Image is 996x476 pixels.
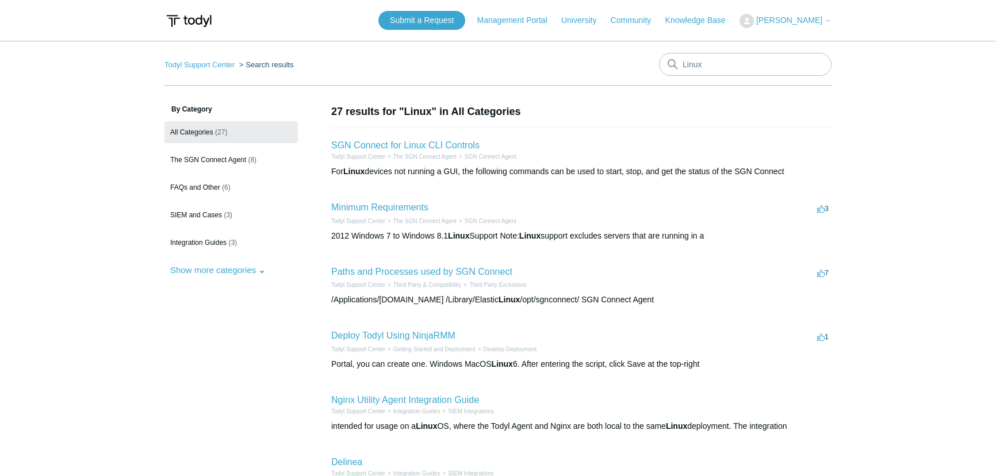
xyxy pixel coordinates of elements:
em: Linux [448,231,469,240]
li: Todyl Support Center [331,152,385,161]
li: The SGN Connect Agent [385,152,457,161]
a: FAQs and Other (6) [164,176,298,198]
a: Delinea [331,457,362,467]
a: Integration Guides (3) [164,232,298,254]
span: The SGN Connect Agent [170,156,246,164]
li: Desktop Deployment [476,345,537,354]
em: Linux [343,167,365,176]
li: SGN Connect Agent [457,152,516,161]
span: 1 [817,332,829,341]
button: [PERSON_NAME] [740,14,832,28]
em: Linux [492,359,513,368]
div: Portal, you can create one. Windows MacOS 6. After entering the script, click Save at the top-right [331,358,832,370]
li: SIEM Integrations [440,407,494,416]
a: Knowledge Base [665,14,737,26]
a: Minimum Requirements [331,202,428,212]
a: Todyl Support Center [331,346,385,352]
a: SGN Connect Agent [465,153,516,160]
span: (3) [224,211,232,219]
li: SGN Connect Agent [457,217,516,225]
span: 3 [817,204,829,213]
em: Linux [416,421,437,431]
li: Todyl Support Center [331,217,385,225]
em: Linux [519,231,541,240]
a: Todyl Support Center [164,60,235,69]
a: Todyl Support Center [331,153,385,160]
li: The SGN Connect Agent [385,217,457,225]
span: (27) [215,128,227,136]
li: Integration Guides [385,407,440,416]
div: /Applications/[DOMAIN_NAME] /Library/Elastic /opt/sgnconnect/ SGN Connect Agent [331,294,832,306]
a: The SGN Connect Agent (8) [164,149,298,171]
span: All Categories [170,128,213,136]
span: Integration Guides [170,239,227,247]
a: SGN Connect for Linux CLI Controls [331,140,480,150]
a: The SGN Connect Agent [393,218,457,224]
a: SIEM Integrations [448,408,493,414]
li: Todyl Support Center [331,281,385,289]
a: SIEM and Cases (3) [164,204,298,226]
input: Search [659,53,832,76]
img: Todyl Support Center Help Center home page [164,10,213,32]
span: (8) [248,156,256,164]
span: 7 [817,268,829,277]
div: 2012 Windows 7 to Windows 8.1 Support Note: support excludes servers that are running in a [331,230,832,242]
div: intended for usage on a OS, where the Todyl Agent and Nginx are both local to the same deployment... [331,420,832,432]
a: Management Portal [477,14,559,26]
a: Integration Guides [393,408,440,414]
h1: 27 results for "Linux" in All Categories [331,104,832,120]
li: Getting Started and Deployment [385,345,476,354]
a: Community [611,14,663,26]
span: FAQs and Other [170,183,220,191]
li: Third Party & Compatibility [385,281,461,289]
span: (3) [228,239,237,247]
a: All Categories (27) [164,121,298,143]
button: Show more categories [164,259,271,281]
li: Third Party Exclusions [461,281,526,289]
a: Getting Started and Deployment [393,346,476,352]
li: Todyl Support Center [331,407,385,416]
a: Todyl Support Center [331,218,385,224]
em: Linux [666,421,687,431]
h3: By Category [164,104,298,114]
a: Nginx Utility Agent Integration Guide [331,395,479,405]
span: (6) [222,183,231,191]
em: Linux [499,295,520,304]
a: University [561,14,608,26]
a: The SGN Connect Agent [393,153,457,160]
a: Desktop Deployment [484,346,537,352]
a: SGN Connect Agent [465,218,516,224]
a: Paths and Processes used by SGN Connect [331,267,512,277]
li: Todyl Support Center [331,345,385,354]
div: For devices not running a GUI, the following commands can be used to start, stop, and get the sta... [331,166,832,178]
a: Third Party Exclusions [469,282,526,288]
a: Third Party & Compatibility [393,282,461,288]
a: Deploy Todyl Using NinjaRMM [331,331,455,340]
a: Submit a Request [378,11,465,30]
li: Search results [237,60,294,69]
a: Todyl Support Center [331,282,385,288]
li: Todyl Support Center [164,60,237,69]
a: Todyl Support Center [331,408,385,414]
span: SIEM and Cases [170,211,222,219]
span: [PERSON_NAME] [756,16,822,25]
